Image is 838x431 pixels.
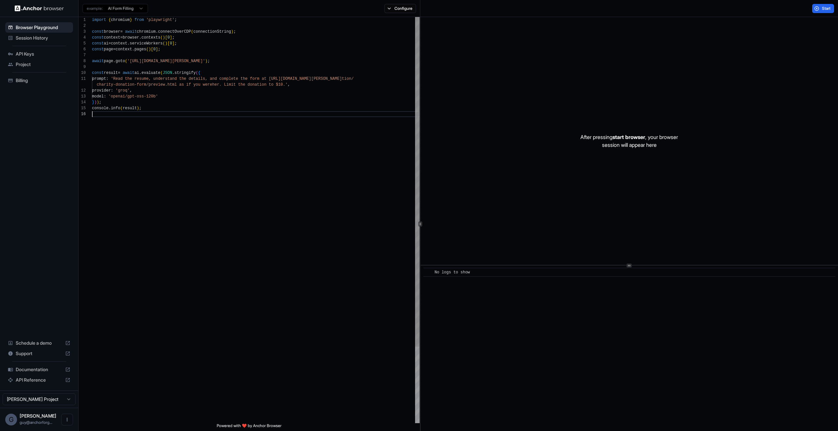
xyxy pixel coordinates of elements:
span: her. Limit the donation to $10.' [212,82,287,87]
span: . [155,29,158,34]
span: charity-donation-form/preview.html as if you were [97,82,212,87]
div: 2 [79,23,86,29]
span: ) [94,100,97,105]
span: Schedule a demo [16,340,63,346]
span: = [108,41,111,46]
span: ) [149,47,151,52]
button: Open menu [61,414,73,425]
div: 5 [79,41,86,46]
span: ) [137,106,139,111]
span: Session History [16,35,70,41]
div: 10 [79,70,86,76]
div: 15 [79,105,86,111]
span: , [130,88,132,93]
div: 14 [79,99,86,105]
span: lete the form at [URL][DOMAIN_NAME][PERSON_NAME] [229,77,342,81]
span: ; [208,59,210,63]
span: 'openai/gpt-oss-120b' [108,94,158,99]
span: ] [170,35,172,40]
span: ; [174,18,177,22]
span: '[URL][DOMAIN_NAME][PERSON_NAME]' [127,59,205,63]
span: ( [125,59,127,63]
span: Documentation [16,366,63,373]
span: ( [160,71,163,75]
span: ; [139,106,141,111]
span: result [104,71,118,75]
div: 1 [79,17,86,23]
span: goto [116,59,125,63]
div: 11 [79,76,86,82]
div: API Keys [5,49,73,59]
span: connectionString [193,29,231,34]
span: Start [822,6,831,11]
div: API Reference [5,375,73,385]
span: ) [165,41,167,46]
span: [ [151,47,153,52]
span: from [135,18,144,22]
span: : [104,94,106,99]
div: 9 [79,64,86,70]
span: page [104,59,113,63]
span: [ [165,35,167,40]
span: ( [120,106,122,111]
div: Browser Playground [5,22,73,33]
div: Project [5,59,73,70]
span: prompt [92,77,106,81]
span: Powered with ❤️ by Anchor Browser [217,423,282,431]
span: ) [231,29,233,34]
span: ) [205,59,208,63]
span: 'groq' [116,88,130,93]
span: browser [104,29,120,34]
span: model [92,94,104,99]
div: Schedule a demo [5,338,73,348]
span: ( [191,29,193,34]
span: const [92,29,104,34]
span: ; [172,35,174,40]
span: } [130,18,132,22]
span: ; [174,41,177,46]
span: ( [163,41,165,46]
span: info [111,106,120,111]
button: Start [812,4,834,13]
span: 'playwright' [146,18,174,22]
span: chromium [137,29,156,34]
span: No logs to show [435,270,470,275]
span: API Keys [16,51,70,57]
div: G [5,414,17,425]
span: connectOverCDP [158,29,191,34]
span: Project [16,61,70,68]
span: import [92,18,106,22]
span: start browser [612,134,645,140]
span: ai [104,41,108,46]
button: Configure [384,4,416,13]
img: Anchor Logo [15,5,64,11]
span: } [92,100,94,105]
span: , [288,82,290,87]
div: Billing [5,75,73,86]
span: . [108,106,111,111]
span: = [120,35,122,40]
div: Support [5,348,73,359]
span: await [125,29,137,34]
span: . [139,71,141,75]
span: Guy Ben Simhon [20,413,56,419]
div: 8 [79,58,86,64]
span: guy@anchorforge.io [20,420,52,425]
span: = [113,47,116,52]
span: API Reference [16,377,63,383]
span: = [120,29,122,34]
span: Browser Playground [16,24,70,31]
span: const [92,41,104,46]
span: provider [92,88,111,93]
div: 6 [79,46,86,52]
span: console [92,106,108,111]
span: stringify [174,71,196,75]
span: . [113,59,116,63]
span: serviceWorkers [130,41,163,46]
span: const [92,71,104,75]
span: . [139,35,141,40]
span: const [92,35,104,40]
span: chromium [111,18,130,22]
span: context [104,35,120,40]
span: : [106,77,108,81]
